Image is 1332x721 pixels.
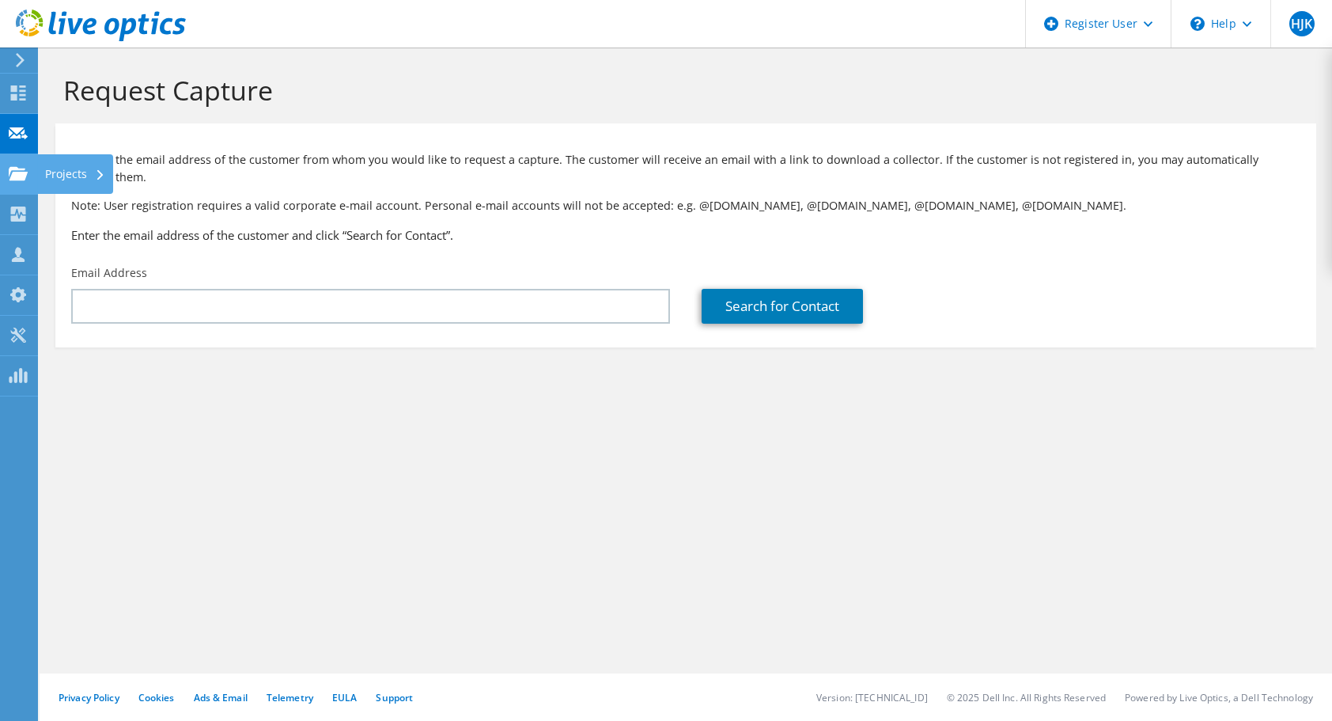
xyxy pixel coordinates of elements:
p: Note: User registration requires a valid corporate e-mail account. Personal e-mail accounts will ... [71,197,1300,214]
span: HJK [1289,11,1315,36]
li: Version: [TECHNICAL_ID] [816,691,928,704]
svg: \n [1190,17,1205,31]
div: Projects [37,154,113,194]
li: © 2025 Dell Inc. All Rights Reserved [947,691,1106,704]
label: Email Address [71,265,147,281]
a: Cookies [138,691,175,704]
a: EULA [332,691,357,704]
a: Ads & Email [194,691,248,704]
a: Telemetry [267,691,313,704]
p: Provide the email address of the customer from whom you would like to request a capture. The cust... [71,151,1300,186]
a: Search for Contact [702,289,863,324]
a: Support [376,691,413,704]
h3: Enter the email address of the customer and click “Search for Contact”. [71,226,1300,244]
a: Privacy Policy [59,691,119,704]
li: Powered by Live Optics, a Dell Technology [1125,691,1313,704]
h1: Request Capture [63,74,1300,107]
